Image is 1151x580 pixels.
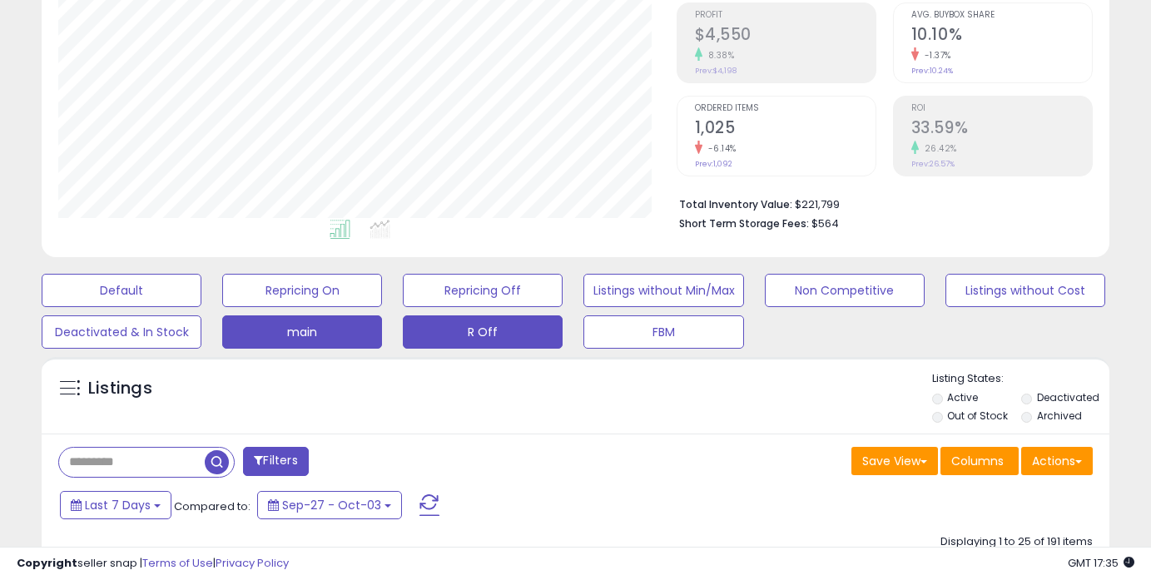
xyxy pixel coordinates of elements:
span: Last 7 Days [85,497,151,513]
b: Short Term Storage Fees: [679,216,809,231]
span: Ordered Items [695,104,876,113]
button: Default [42,274,201,307]
label: Archived [1037,409,1082,423]
span: Avg. Buybox Share [911,11,1092,20]
div: seller snap | | [17,556,289,572]
label: Deactivated [1037,390,1099,404]
small: Prev: 10.24% [911,66,953,76]
span: 2025-10-11 17:35 GMT [1068,555,1134,571]
small: Prev: 26.57% [911,159,955,169]
small: 26.42% [919,142,957,155]
h2: 1,025 [695,118,876,141]
button: Filters [243,447,308,476]
span: Sep-27 - Oct-03 [282,497,381,513]
li: $221,799 [679,193,1080,213]
label: Active [947,390,978,404]
label: Out of Stock [947,409,1008,423]
button: Repricing Off [403,274,563,307]
small: 8.38% [702,49,735,62]
h2: 10.10% [911,25,1092,47]
a: Privacy Policy [216,555,289,571]
small: -1.37% [919,49,951,62]
button: Deactivated & In Stock [42,315,201,349]
small: Prev: 1,092 [695,159,732,169]
button: Listings without Min/Max [583,274,743,307]
a: Terms of Use [142,555,213,571]
p: Listing States: [932,371,1109,387]
button: R Off [403,315,563,349]
h2: 33.59% [911,118,1092,141]
span: $564 [811,216,839,231]
button: Actions [1021,447,1093,475]
button: Sep-27 - Oct-03 [257,491,402,519]
b: Total Inventory Value: [679,197,792,211]
button: Last 7 Days [60,491,171,519]
span: Profit [695,11,876,20]
h2: $4,550 [695,25,876,47]
div: Displaying 1 to 25 of 191 items [940,534,1093,550]
span: ROI [911,104,1092,113]
button: main [222,315,382,349]
button: Listings without Cost [945,274,1105,307]
h5: Listings [88,377,152,400]
button: FBM [583,315,743,349]
button: Repricing On [222,274,382,307]
button: Columns [940,447,1019,475]
small: -6.14% [702,142,737,155]
span: Compared to: [174,498,251,514]
button: Save View [851,447,938,475]
strong: Copyright [17,555,77,571]
small: Prev: $4,198 [695,66,737,76]
button: Non Competitive [765,274,925,307]
span: Columns [951,453,1004,469]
